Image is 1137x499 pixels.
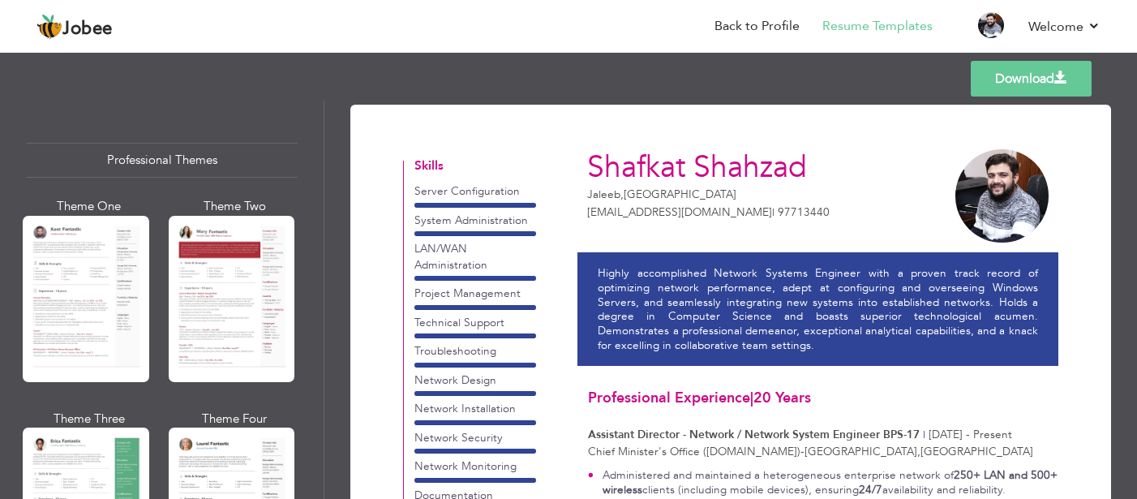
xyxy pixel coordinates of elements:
div: Theme Three [26,411,152,428]
span: Jobee [62,20,113,38]
div: Network Security [414,430,535,445]
div: Network Monitoring [414,458,535,474]
span: , [620,187,624,202]
div: Server Configuration [414,183,535,199]
h3: Professional Experience 20 Years [588,390,1058,407]
li: Administered and maintained a heterogeneous enterprise network of clients (including mobile devic... [588,468,1058,497]
div: Network Design [414,372,535,388]
div: Troubleshooting [414,343,535,359]
p: Highly accomplished Network Systems Engineer with a proven track record of optimizing network per... [598,266,1038,352]
a: Download [971,61,1092,97]
img: jobee.io [36,14,62,40]
p: Jaleeb [GEOGRAPHIC_DATA] [587,187,887,202]
span: Assistant Director - Network / Network System Engineer BPS-17 [588,427,920,442]
div: Professional Themes [26,143,298,178]
span: - [800,444,804,459]
a: Resume Templates [822,17,933,36]
span: Shahzad [693,147,807,188]
span: | [923,427,925,442]
div: Theme One [26,198,152,215]
p: Chief Minister's Office ([DOMAIN_NAME]) [GEOGRAPHIC_DATA] [GEOGRAPHIC_DATA] [588,444,1058,459]
span: | [772,204,774,220]
a: Back to Profile [714,17,800,36]
div: Theme Four [172,411,298,428]
div: Theme Two [172,198,298,215]
strong: 24/7 [859,482,882,497]
div: Network Installation [414,401,535,416]
span: , [917,444,920,459]
span: [EMAIL_ADDRESS][DOMAIN_NAME] [587,204,774,220]
h4: Skills [414,160,535,174]
strong: 250+ LAN and 500+ wireless [603,467,1058,497]
span: [DATE] - Present [929,427,1012,442]
div: System Administration [414,213,535,228]
span: 97713440 [778,204,830,220]
img: Profile Img [978,12,1004,38]
div: Technical Support [414,315,535,330]
span: | [750,388,753,408]
a: Jobee [36,14,113,40]
div: Project Management [414,286,535,301]
a: Welcome [1028,17,1101,37]
img: wPkA3EvkKkeXIAAAAASUVORK5CYII= [955,149,1049,243]
div: LAN/WAN Administration [414,241,535,273]
span: Shafkat [587,147,685,188]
